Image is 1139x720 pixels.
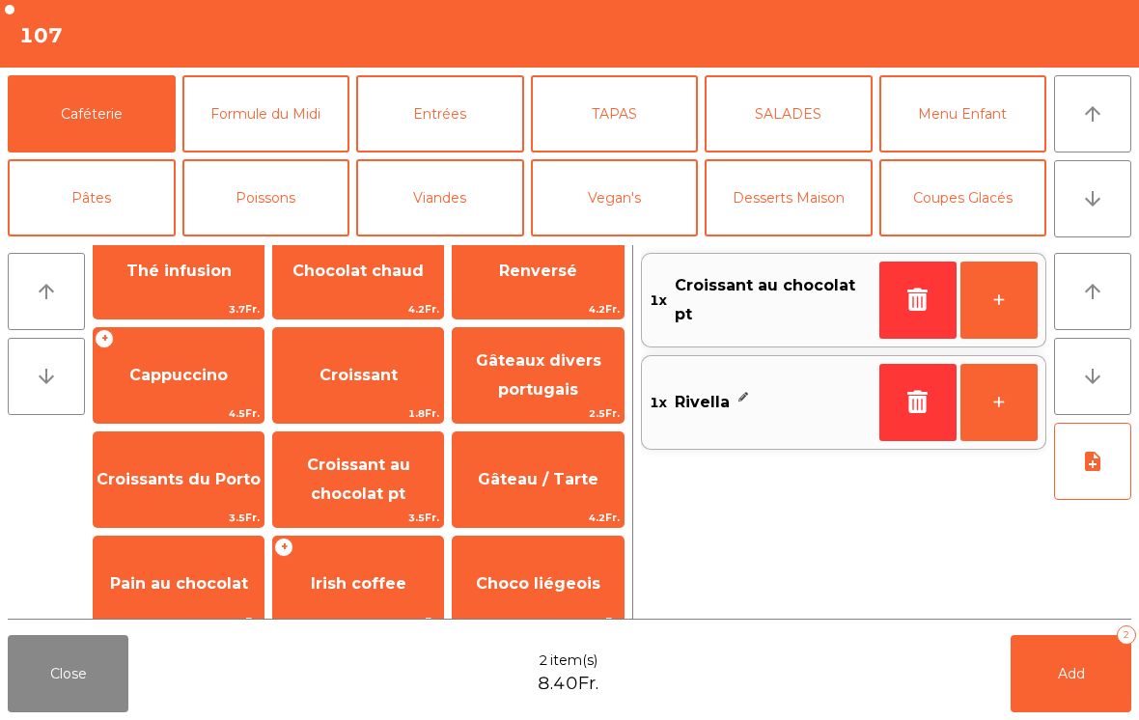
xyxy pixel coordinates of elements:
span: 2.5Fr. [453,404,623,423]
button: arrow_upward [8,253,85,330]
button: Pâtes [8,159,176,236]
span: Add [1058,665,1085,682]
span: Croissant au chocolat pt [675,271,872,330]
span: 2 [539,651,548,671]
span: Croissant [319,366,398,384]
span: 3.5Fr. [273,509,443,527]
h4: 107 [19,21,63,50]
span: 1x [650,388,667,417]
span: 3.5Fr. [94,509,264,527]
button: Add2 [1011,635,1131,712]
span: Cappuccino [129,366,228,384]
button: Viandes [356,159,524,236]
button: arrow_downward [8,338,85,415]
span: + [274,538,293,557]
button: Formule du Midi [182,75,350,152]
button: arrow_upward [1054,75,1131,152]
span: Rivella [675,388,730,417]
button: Close [8,635,128,712]
span: Renversé [499,262,577,280]
button: arrow_downward [1054,160,1131,237]
span: Croissants du Porto [97,470,261,488]
span: 2.5Fr. [94,613,264,631]
button: arrow_downward [1054,338,1131,415]
span: Choco liégeois [476,574,600,593]
i: arrow_upward [1081,280,1104,303]
span: 1.8Fr. [273,404,443,423]
i: arrow_upward [1081,102,1104,125]
i: arrow_downward [1081,365,1104,388]
span: 8.40Fr. [538,671,598,697]
i: arrow_downward [35,365,58,388]
button: arrow_upward [1054,253,1131,330]
div: 2 [1117,625,1136,645]
span: Irish coffee [311,574,406,593]
button: Menu Enfant [879,75,1047,152]
span: 1x [650,271,667,330]
i: note_add [1081,450,1104,473]
span: Gâteau / Tarte [478,470,598,488]
span: Chocolat chaud [292,262,424,280]
button: Caféterie [8,75,176,152]
button: + [960,262,1038,339]
button: + [960,364,1038,441]
span: item(s) [550,651,597,671]
span: 5Fr. [453,613,623,631]
span: 4.2Fr. [273,300,443,318]
button: Desserts Maison [705,159,873,236]
button: Poissons [182,159,350,236]
button: Entrées [356,75,524,152]
span: + [95,329,114,348]
span: 4.2Fr. [453,300,623,318]
span: Pain au chocolat [110,574,248,593]
span: 3.7Fr. [94,300,264,318]
span: Croissant au chocolat pt [307,456,410,503]
span: 4.2Fr. [453,509,623,527]
span: 4.5Fr. [94,404,264,423]
i: arrow_downward [1081,187,1104,210]
button: note_add [1054,423,1131,500]
span: 14.5Fr. [273,613,443,631]
button: SALADES [705,75,873,152]
button: Coupes Glacés [879,159,1047,236]
button: Vegan's [531,159,699,236]
i: arrow_upward [35,280,58,303]
span: Gâteaux divers portugais [476,351,601,399]
span: Thé infusion [126,262,232,280]
button: TAPAS [531,75,699,152]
